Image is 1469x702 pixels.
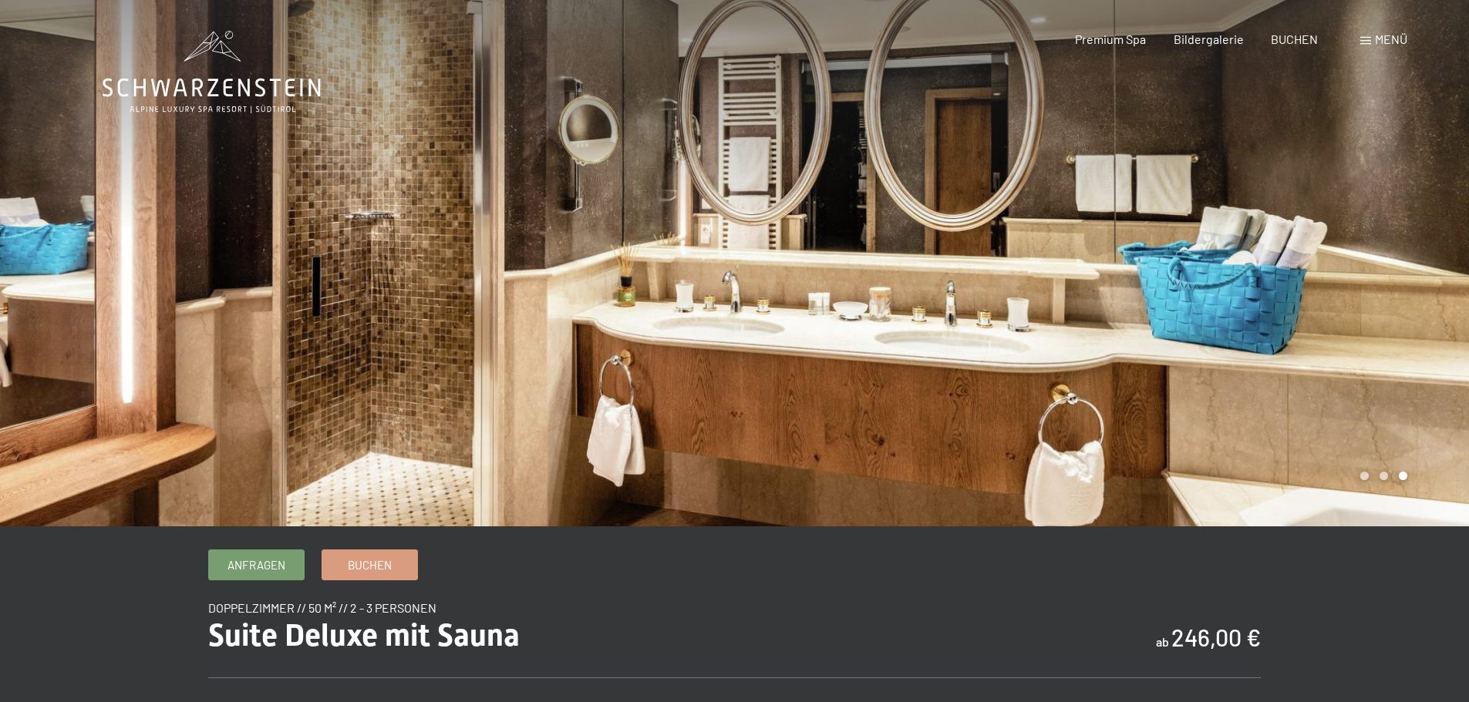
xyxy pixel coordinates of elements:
[1375,32,1407,46] span: Menü
[322,550,417,579] a: Buchen
[227,557,285,573] span: Anfragen
[1171,623,1261,651] b: 246,00 €
[209,550,304,579] a: Anfragen
[1156,634,1169,649] span: ab
[1174,32,1244,46] a: Bildergalerie
[208,600,436,615] span: Doppelzimmer // 50 m² // 2 - 3 Personen
[348,557,392,573] span: Buchen
[1271,32,1318,46] a: BUCHEN
[208,617,520,653] span: Suite Deluxe mit Sauna
[1075,32,1146,46] a: Premium Spa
